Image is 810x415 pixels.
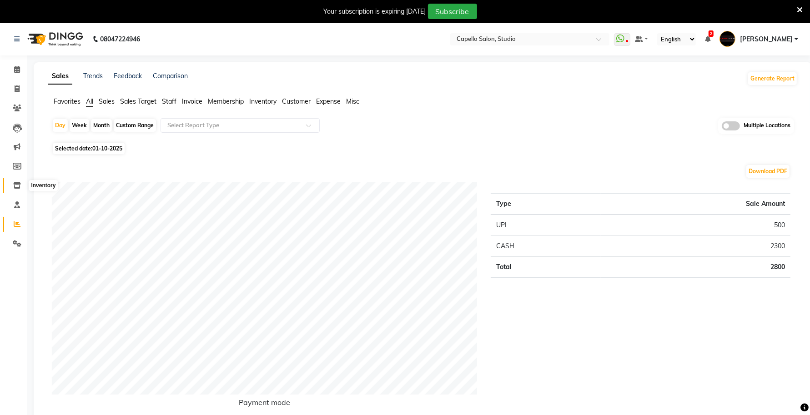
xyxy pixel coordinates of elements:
td: 2800 [601,256,790,277]
div: Month [91,119,112,132]
span: All [86,97,93,105]
span: Sales Target [120,97,156,105]
span: 01-10-2025 [92,145,122,152]
div: Your subscription is expiring [DATE] [324,7,426,16]
span: Multiple Locations [744,121,790,130]
div: Custom Range [114,119,156,132]
h6: Payment mode [52,398,477,410]
a: Trends [83,72,103,80]
span: Customer [282,97,311,105]
span: Staff [162,97,176,105]
td: CASH [491,235,601,256]
span: 2 [709,30,714,37]
td: 500 [601,215,790,236]
b: 08047224946 [100,26,140,52]
a: 2 [705,35,710,43]
div: Day [53,119,68,132]
a: Comparison [153,72,188,80]
span: Sales [99,97,115,105]
img: Anjali Walde [719,31,735,47]
button: Download PDF [746,165,790,178]
img: logo [23,26,86,52]
span: Inventory [249,97,277,105]
span: Invoice [182,97,202,105]
div: Week [70,119,89,132]
a: Feedback [114,72,142,80]
span: Misc [346,97,359,105]
button: Subscribe [428,4,477,19]
a: Sales [48,68,72,85]
div: Inventory [29,180,58,191]
td: Total [491,256,601,277]
th: Sale Amount [601,193,790,215]
td: UPI [491,215,601,236]
span: Selected date: [53,143,125,154]
td: 2300 [601,235,790,256]
span: Membership [208,97,244,105]
span: [PERSON_NAME] [740,35,793,44]
th: Type [491,193,601,215]
button: Generate Report [748,72,797,85]
span: Expense [316,97,341,105]
span: Favorites [54,97,80,105]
